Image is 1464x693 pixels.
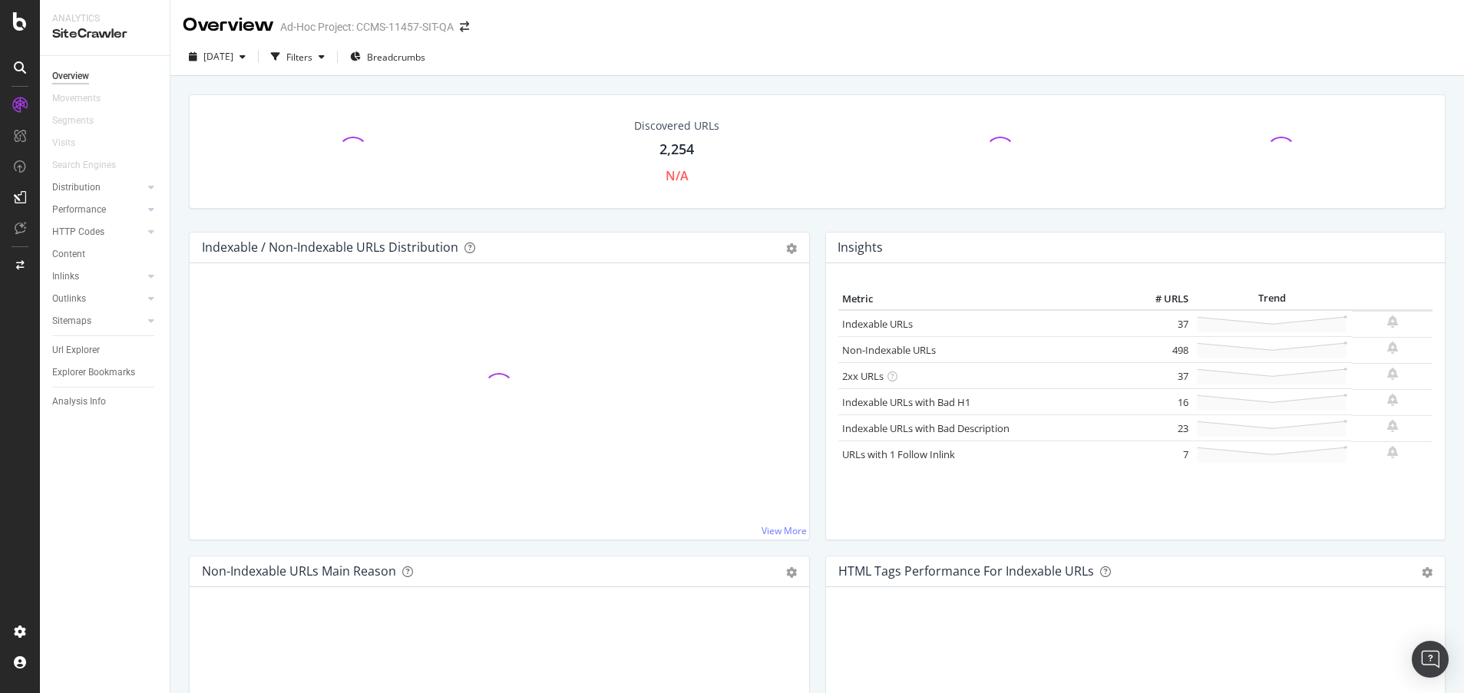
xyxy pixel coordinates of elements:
[786,243,797,254] div: gear
[183,45,252,69] button: [DATE]
[1387,315,1398,328] div: bell-plus
[52,246,159,262] a: Content
[838,237,883,258] h4: Insights
[344,45,431,69] button: Breadcrumbs
[1387,342,1398,354] div: bell-plus
[1422,567,1433,578] div: gear
[1412,641,1449,678] div: Open Intercom Messenger
[52,25,157,43] div: SiteCrawler
[1131,288,1192,311] th: # URLS
[202,239,458,255] div: Indexable / Non-Indexable URLs Distribution
[1387,394,1398,406] div: bell-plus
[52,135,91,151] a: Visits
[842,369,884,383] a: 2xx URLs
[842,447,955,461] a: URLs with 1 Follow Inlink
[838,288,1131,311] th: Metric
[52,224,144,240] a: HTTP Codes
[52,157,116,173] div: Search Engines
[52,91,101,107] div: Movements
[52,113,94,129] div: Segments
[1131,441,1192,467] td: 7
[52,291,86,307] div: Outlinks
[52,202,144,218] a: Performance
[1131,310,1192,337] td: 37
[52,224,104,240] div: HTTP Codes
[52,291,144,307] a: Outlinks
[52,68,89,84] div: Overview
[52,91,116,107] a: Movements
[1387,446,1398,458] div: bell-plus
[265,45,331,69] button: Filters
[52,12,157,25] div: Analytics
[838,563,1094,579] div: HTML Tags Performance for Indexable URLs
[52,342,159,358] a: Url Explorer
[280,19,454,35] div: Ad-Hoc Project: CCMS-11457-SIT-QA
[786,567,797,578] div: gear
[1131,415,1192,441] td: 23
[52,180,144,196] a: Distribution
[1131,389,1192,415] td: 16
[1192,288,1352,311] th: Trend
[842,395,970,409] a: Indexable URLs with Bad H1
[52,313,91,329] div: Sitemaps
[286,51,312,64] div: Filters
[1131,337,1192,363] td: 498
[460,21,469,32] div: arrow-right-arrow-left
[52,246,85,262] div: Content
[52,365,135,381] div: Explorer Bookmarks
[52,202,106,218] div: Performance
[52,365,159,381] a: Explorer Bookmarks
[52,113,109,129] a: Segments
[842,421,1010,435] a: Indexable URLs with Bad Description
[52,68,159,84] a: Overview
[659,140,694,160] div: 2,254
[52,135,75,151] div: Visits
[634,118,719,134] div: Discovered URLs
[52,394,159,410] a: Analysis Info
[52,342,100,358] div: Url Explorer
[52,269,79,285] div: Inlinks
[367,51,425,64] span: Breadcrumbs
[52,394,106,410] div: Analysis Info
[1387,420,1398,432] div: bell-plus
[52,157,131,173] a: Search Engines
[1131,363,1192,389] td: 37
[1387,368,1398,380] div: bell-plus
[52,269,144,285] a: Inlinks
[202,563,396,579] div: Non-Indexable URLs Main Reason
[203,50,233,63] span: 2025 Oct. 7th
[183,12,274,38] div: Overview
[52,180,101,196] div: Distribution
[842,317,913,331] a: Indexable URLs
[52,313,144,329] a: Sitemaps
[666,167,689,185] div: N/A
[762,524,807,537] a: View More
[842,343,936,357] a: Non-Indexable URLs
